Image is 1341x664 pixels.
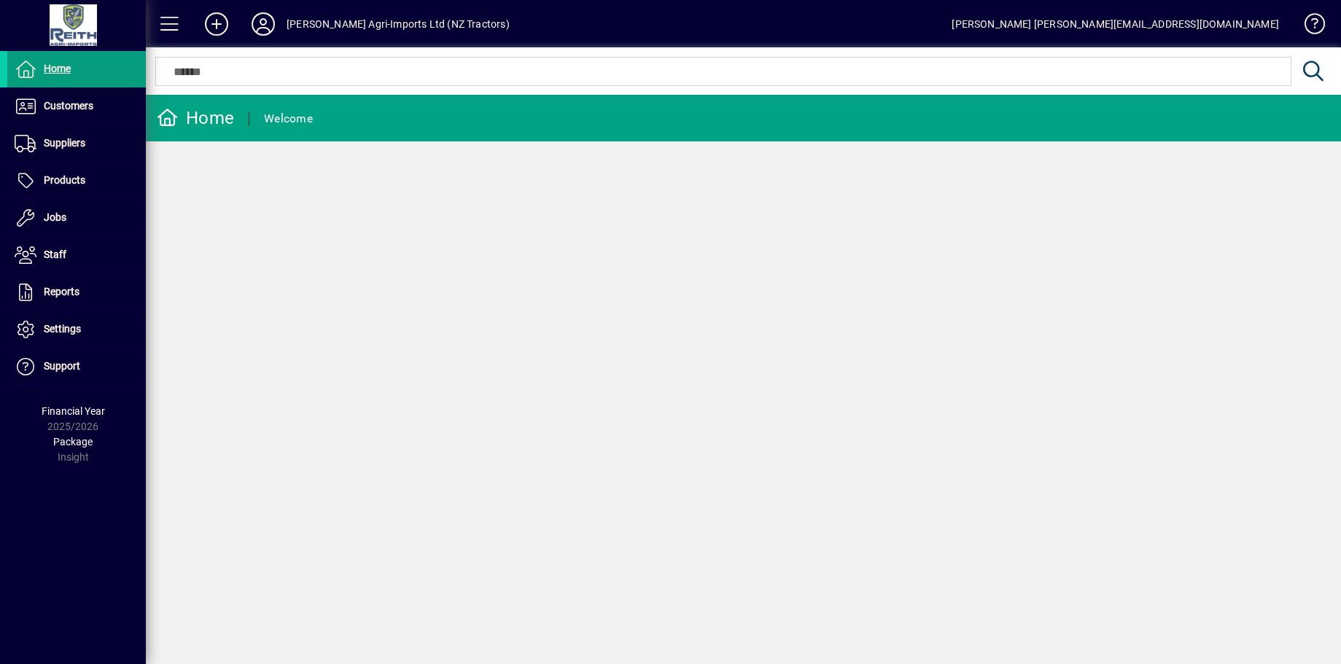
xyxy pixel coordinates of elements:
[44,174,85,186] span: Products
[44,211,66,223] span: Jobs
[7,311,146,348] a: Settings
[44,360,80,372] span: Support
[193,11,240,37] button: Add
[44,249,66,260] span: Staff
[7,200,146,236] a: Jobs
[1294,3,1323,50] a: Knowledge Base
[53,436,93,448] span: Package
[44,286,79,297] span: Reports
[42,405,105,417] span: Financial Year
[240,11,287,37] button: Profile
[44,323,81,335] span: Settings
[7,125,146,162] a: Suppliers
[7,274,146,310] a: Reports
[952,12,1279,36] div: [PERSON_NAME] [PERSON_NAME][EMAIL_ADDRESS][DOMAIN_NAME]
[44,100,93,112] span: Customers
[7,163,146,199] a: Products
[7,237,146,273] a: Staff
[7,88,146,125] a: Customers
[44,63,71,74] span: Home
[7,348,146,385] a: Support
[264,107,313,130] div: Welcome
[287,12,510,36] div: [PERSON_NAME] Agri-Imports Ltd (NZ Tractors)
[44,137,85,149] span: Suppliers
[157,106,234,130] div: Home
